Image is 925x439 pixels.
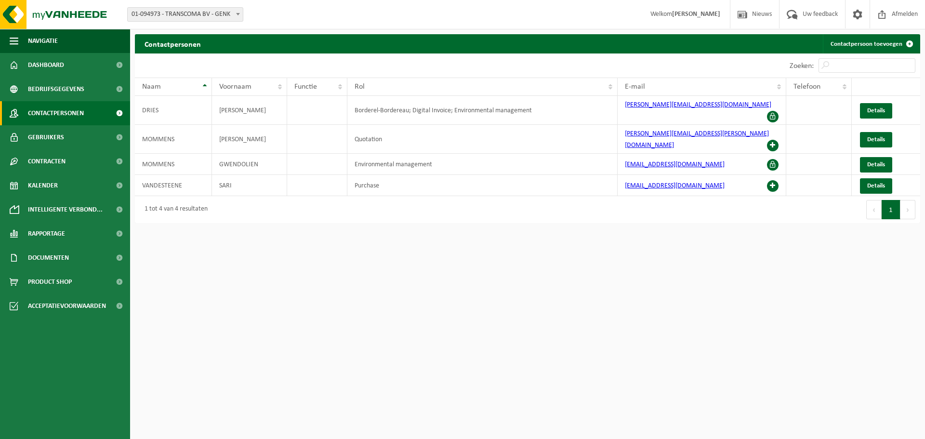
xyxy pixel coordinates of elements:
[28,270,72,294] span: Product Shop
[128,8,243,21] span: 01-094973 - TRANSCOMA BV - GENK
[867,136,885,143] span: Details
[294,83,317,91] span: Functie
[790,62,814,70] label: Zoeken:
[28,173,58,198] span: Kalender
[28,222,65,246] span: Rapportage
[882,200,900,219] button: 1
[212,154,288,175] td: GWENDOLIEN
[625,182,725,189] a: [EMAIL_ADDRESS][DOMAIN_NAME]
[625,101,771,108] a: [PERSON_NAME][EMAIL_ADDRESS][DOMAIN_NAME]
[212,96,288,125] td: [PERSON_NAME]
[625,130,769,149] a: [PERSON_NAME][EMAIL_ADDRESS][PERSON_NAME][DOMAIN_NAME]
[860,178,892,194] a: Details
[212,125,288,154] td: [PERSON_NAME]
[867,183,885,189] span: Details
[212,175,288,196] td: SARI
[347,125,618,154] td: Quotation
[867,161,885,168] span: Details
[28,29,58,53] span: Navigatie
[28,101,84,125] span: Contactpersonen
[28,77,84,101] span: Bedrijfsgegevens
[142,83,161,91] span: Naam
[140,201,208,218] div: 1 tot 4 van 4 resultaten
[28,294,106,318] span: Acceptatievoorwaarden
[28,149,66,173] span: Contracten
[347,175,618,196] td: Purchase
[625,83,645,91] span: E-mail
[28,246,69,270] span: Documenten
[135,154,212,175] td: MOMMENS
[860,132,892,147] a: Details
[28,125,64,149] span: Gebruikers
[127,7,243,22] span: 01-094973 - TRANSCOMA BV - GENK
[867,107,885,114] span: Details
[135,125,212,154] td: MOMMENS
[672,11,720,18] strong: [PERSON_NAME]
[823,34,919,53] a: Contactpersoon toevoegen
[355,83,365,91] span: Rol
[793,83,820,91] span: Telefoon
[135,175,212,196] td: VANDESTEENE
[28,198,103,222] span: Intelligente verbond...
[866,200,882,219] button: Previous
[860,103,892,119] a: Details
[625,161,725,168] a: [EMAIL_ADDRESS][DOMAIN_NAME]
[347,96,618,125] td: Borderel-Bordereau; Digital Invoice; Environmental management
[135,96,212,125] td: DRIES
[860,157,892,173] a: Details
[219,83,251,91] span: Voornaam
[135,34,211,53] h2: Contactpersonen
[347,154,618,175] td: Environmental management
[900,200,915,219] button: Next
[28,53,64,77] span: Dashboard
